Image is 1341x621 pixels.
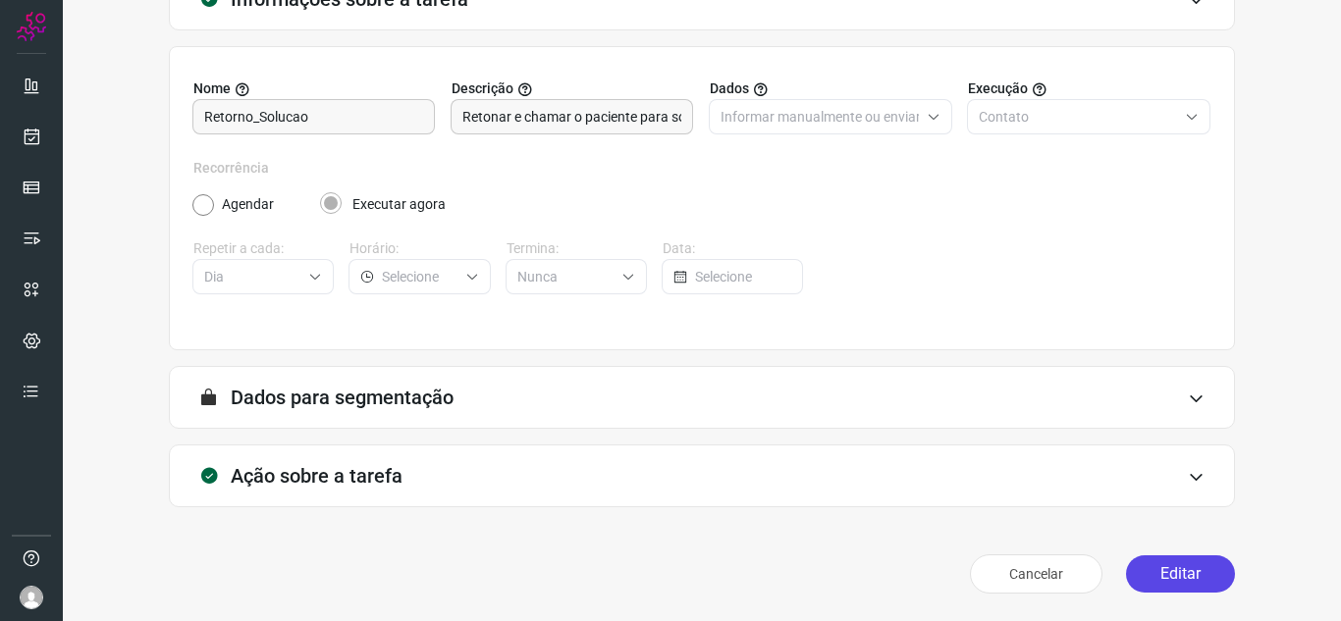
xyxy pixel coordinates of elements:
label: Data: [663,238,803,259]
input: Selecione o tipo de envio [979,100,1177,133]
label: Executar agora [352,194,446,215]
input: Selecione [382,260,456,293]
span: Dados [710,78,749,99]
button: Cancelar [970,554,1102,594]
span: Descrição [452,78,513,99]
span: Nome [193,78,231,99]
img: avatar-user-boy.jpg [20,586,43,609]
label: Horário: [349,238,490,259]
h3: Ação sobre a tarefa [231,464,402,488]
span: Execução [968,78,1028,99]
h3: Dados para segmentação [231,386,454,409]
label: Recorrência [193,158,1210,179]
input: Forneça uma breve descrição da sua tarefa. [462,100,681,133]
label: Repetir a cada: [193,238,334,259]
input: Selecione [204,260,300,293]
label: Agendar [222,194,274,215]
img: Logo [17,12,46,41]
input: Selecione o tipo de envio [721,100,919,133]
label: Termina: [507,238,647,259]
input: Selecione [517,260,614,293]
input: Digite o nome para a sua tarefa. [204,100,423,133]
button: Editar [1126,555,1235,593]
input: Selecione [695,260,790,293]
